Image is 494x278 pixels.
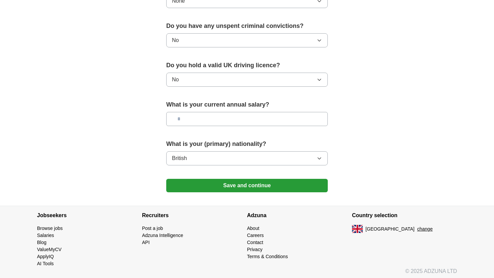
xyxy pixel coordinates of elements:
[166,61,328,70] label: Do you hold a valid UK driving licence?
[142,233,183,238] a: Adzuna Intelligence
[166,33,328,47] button: No
[166,22,328,31] label: Do you have any unspent criminal convictions?
[37,254,54,259] a: ApplyIQ
[166,151,328,165] button: British
[37,233,54,238] a: Salaries
[417,226,433,233] button: change
[172,76,179,84] span: No
[172,36,179,44] span: No
[166,140,328,149] label: What is your (primary) nationality?
[37,261,54,266] a: AI Tools
[142,240,150,245] a: API
[37,240,46,245] a: Blog
[247,254,288,259] a: Terms & Conditions
[37,247,62,252] a: ValueMyCV
[247,247,262,252] a: Privacy
[365,226,415,233] span: [GEOGRAPHIC_DATA]
[352,225,363,233] img: UK flag
[37,226,63,231] a: Browse jobs
[142,226,163,231] a: Post a job
[352,206,457,225] h4: Country selection
[166,73,328,87] button: No
[166,179,328,192] button: Save and continue
[247,240,263,245] a: Contact
[247,233,264,238] a: Careers
[247,226,259,231] a: About
[172,154,187,162] span: British
[166,100,328,109] label: What is your current annual salary?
